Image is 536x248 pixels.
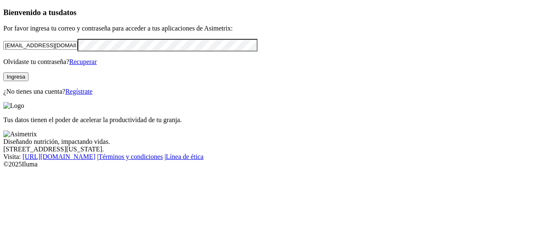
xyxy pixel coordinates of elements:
[3,146,533,153] div: [STREET_ADDRESS][US_STATE].
[3,130,37,138] img: Asimetrix
[166,153,204,160] a: Línea de ética
[3,8,533,17] h3: Bienvenido a tus
[3,102,24,110] img: Logo
[3,58,533,66] p: Olvidaste tu contraseña?
[3,72,28,81] button: Ingresa
[3,88,533,95] p: ¿No tienes una cuenta?
[3,116,533,124] p: Tus datos tienen el poder de acelerar la productividad de tu granja.
[3,153,533,161] div: Visita : | |
[3,25,533,32] p: Por favor ingresa tu correo y contraseña para acceder a tus aplicaciones de Asimetrix:
[98,153,163,160] a: Términos y condiciones
[3,161,533,168] div: © 2025 Iluma
[3,138,533,146] div: Diseñando nutrición, impactando vidas.
[3,41,77,50] input: Tu correo
[65,88,93,95] a: Regístrate
[59,8,77,17] span: datos
[69,58,97,65] a: Recuperar
[23,153,95,160] a: [URL][DOMAIN_NAME]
